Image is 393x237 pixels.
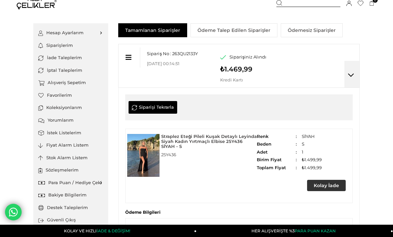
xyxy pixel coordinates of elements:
[257,157,352,163] span: ₺1.499,99
[257,142,297,147] strong: Beden
[257,134,297,139] strong: Renk
[229,54,266,59] span: Siparişiniz Alındı
[38,27,103,39] a: Hesap Ayarlarım
[161,134,257,161] a: Straplez Eteği Pileli Kuşak Detaylı Leyinda Siyah Kadın Yırtmaçlı Elbise 25Y436 SİYAH - S25Y436
[125,210,161,218] strong: Ödeme Bilgileri
[38,214,103,226] a: Güvenli Çıkış
[127,134,160,177] img: Straplez Eteği Pileli Kuşak Detaylı Leyinda Siyah Kadın Yırtmaçlı Elbise 25Y436 SİYAH - S
[38,127,103,139] a: İstek Listelerim
[307,180,346,191] a: Kolay İade
[38,189,103,201] a: Bakiye Bilgilerim
[38,152,103,164] a: Stok Alarm Listem
[281,23,343,37] a: Ödemesiz Siparişler
[38,101,103,114] a: Koleksiyonlarım
[257,157,297,163] strong: Birim Fiyat
[196,225,393,237] a: HER ALIŞVERİŞTE %3PARA PUAN KAZAN
[129,101,177,114] a: Siparişi Tekrarla
[38,64,103,77] a: İptal Taleplerim
[147,61,220,66] p: [DATE] 00:14:51
[257,165,297,171] strong: Toplam Fiyat
[257,150,352,155] span: 1
[257,134,352,139] span: SİYAH
[38,76,103,89] a: Alışveriş Sepetim
[220,66,277,72] p: ₺1.469,99
[118,23,187,37] a: Tamamlanan Siparişler
[257,150,297,155] strong: Adet
[295,228,336,233] span: PARA PUAN KAZAN
[38,114,103,127] a: Yorumlarım
[161,149,257,161] strong: 25Y436
[38,39,103,52] a: Siparişlerim
[97,228,130,233] span: İADE & DEĞİŞİM!
[220,77,277,82] p: Kredi Kartı
[147,51,198,56] span: Sipariş No : 263QU2133Y
[191,23,277,37] a: Ödeme Talep Edilen Siparişler
[38,89,103,102] a: Favorilerim
[38,201,103,214] a: Destek Taleplerim
[257,165,352,171] span: ₺1.499,99
[38,139,103,152] a: Fiyat Alarm Listem
[257,142,352,147] span: S
[369,1,374,6] a: 0
[38,52,103,64] a: İade Taleplerim
[38,177,103,189] a: Para Puan / Hediye Çeki
[38,164,103,177] a: Sözleşmelerim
